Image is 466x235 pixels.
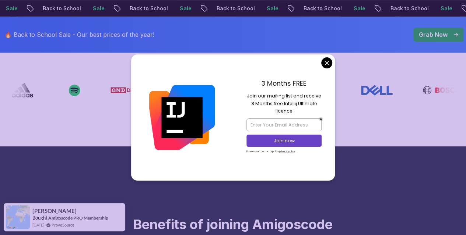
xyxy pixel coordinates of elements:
span: [DATE] [32,222,44,228]
p: Back to School [381,5,431,12]
p: Sale [257,5,281,12]
a: ProveSource [52,222,74,228]
a: Amigoscode PRO Membership [48,215,108,221]
p: Back to School [120,5,171,12]
h2: Benefits of joining Amigoscode [4,217,462,232]
span: [PERSON_NAME] [32,208,77,214]
p: Grab Now [419,30,448,39]
p: 🔥 Back to School Sale - Our best prices of the year! [4,30,154,39]
p: Sale [344,5,368,12]
p: Sale [171,5,194,12]
p: Back to School [294,5,344,12]
p: Back to School [207,5,257,12]
p: Back to School [34,5,84,12]
p: Sale [84,5,107,12]
span: Bought [32,215,48,221]
p: Our Students Work in Top Companies [6,65,460,74]
p: Sale [431,5,455,12]
img: provesource social proof notification image [6,205,30,229]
